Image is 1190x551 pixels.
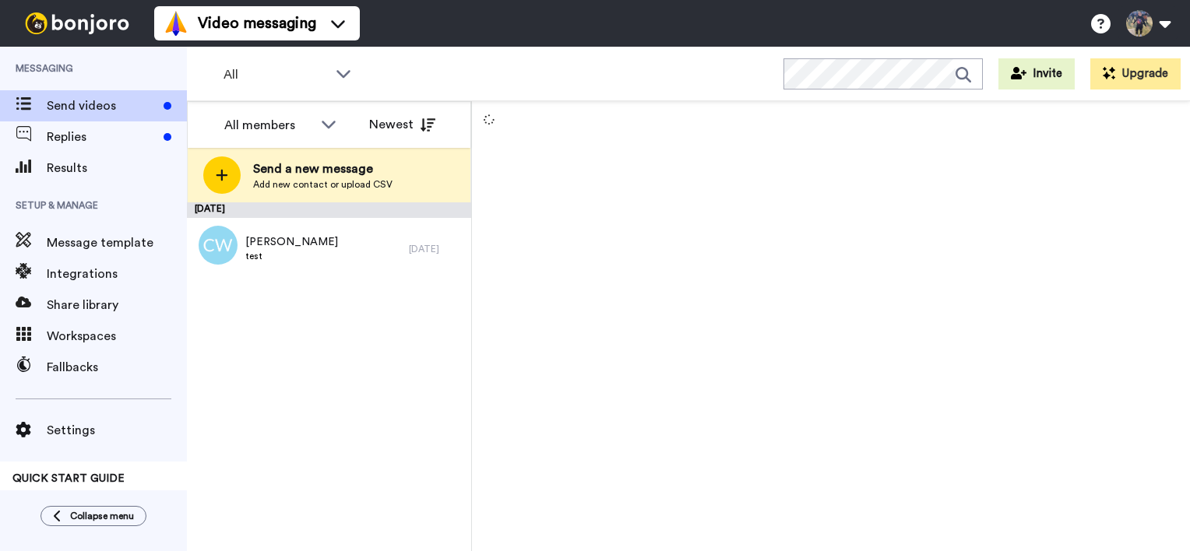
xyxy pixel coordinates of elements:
span: Replies [47,128,157,146]
img: bj-logo-header-white.svg [19,12,136,34]
button: Invite [998,58,1075,89]
span: Send a new message [253,160,393,178]
span: Video messaging [198,12,316,34]
div: [DATE] [409,243,463,255]
img: cw.png [199,226,238,265]
span: Message template [47,233,187,252]
span: Results [47,159,187,177]
span: Workspaces [47,327,187,346]
img: vm-color.svg [164,11,188,36]
span: Send videos [47,97,157,115]
span: Settings [47,421,187,440]
button: Upgrade [1090,58,1181,89]
div: All members [224,116,313,135]
span: QUICK START GUIDE [12,473,125,484]
span: Add new contact or upload CSV [253,178,393,191]
span: All [224,65,328,84]
span: Integrations [47,265,187,283]
span: Share library [47,296,187,314]
button: Newest [357,109,447,140]
button: Collapse menu [40,506,146,526]
div: [DATE] [187,202,471,218]
span: Fallbacks [47,358,187,377]
span: test [245,250,338,262]
span: [PERSON_NAME] [245,234,338,250]
span: Collapse menu [70,510,134,522]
